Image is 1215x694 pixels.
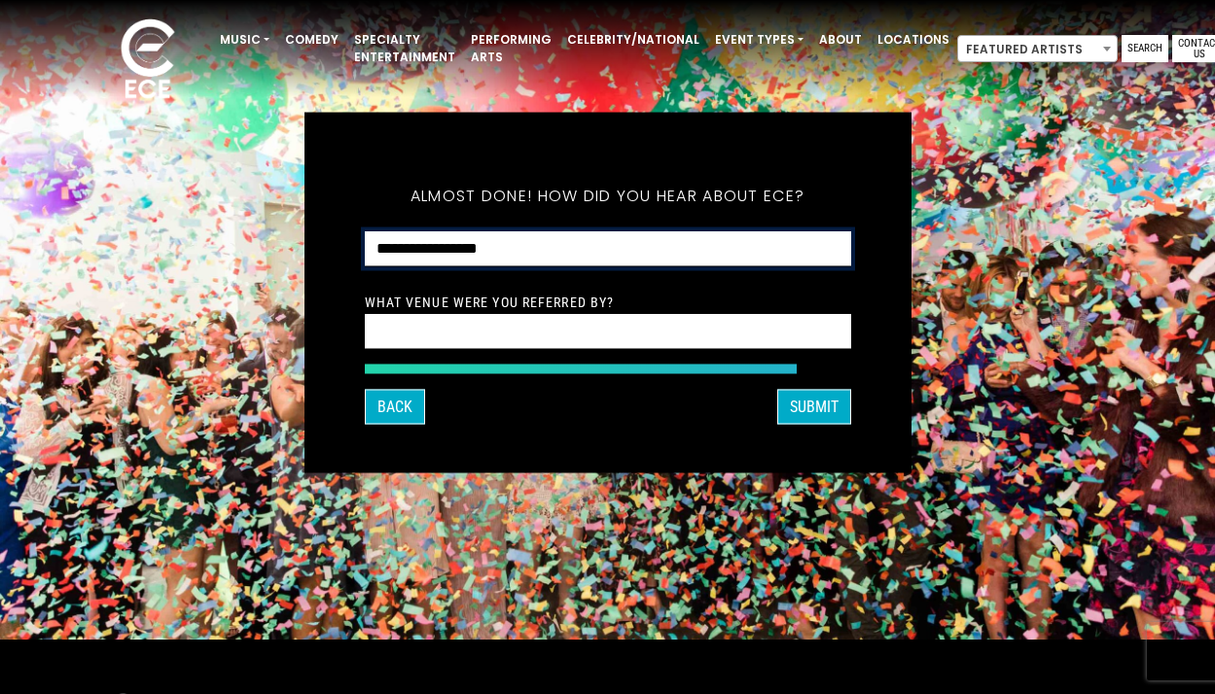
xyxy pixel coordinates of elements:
[346,23,463,74] a: Specialty Entertainment
[463,23,559,74] a: Performing Arts
[957,35,1118,62] span: Featured Artists
[707,23,811,56] a: Event Types
[99,14,197,108] img: ece_new_logo_whitev2-1.png
[277,23,346,56] a: Comedy
[365,294,615,311] label: What venue were you referred by?
[958,36,1117,63] span: Featured Artists
[365,390,425,425] button: Back
[1122,35,1168,62] a: Search
[811,23,870,56] a: About
[777,390,851,425] button: SUBMIT
[559,23,707,56] a: Celebrity/National
[212,23,277,56] a: Music
[365,231,851,267] select: How did you hear about ECE
[870,23,957,56] a: Locations
[365,161,851,231] h5: Almost done! How did you hear about ECE?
